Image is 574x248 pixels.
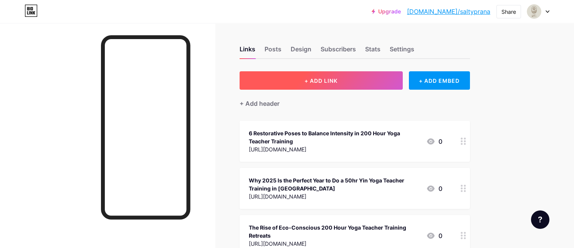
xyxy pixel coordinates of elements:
[372,8,401,15] a: Upgrade
[249,145,420,153] div: [URL][DOMAIN_NAME]
[407,7,490,16] a: [DOMAIN_NAME]/saltyprana
[240,99,280,108] div: + Add header
[249,129,420,145] div: 6 Restorative Poses to Balance Intensity in 200 Hour Yoga Teacher Training
[240,44,255,58] div: Links
[365,44,380,58] div: Stats
[249,223,420,240] div: The Rise of Eco-Conscious 200 Hour Yoga Teacher Training Retreats
[426,137,442,146] div: 0
[291,44,311,58] div: Design
[265,44,281,58] div: Posts
[501,8,516,16] div: Share
[249,240,420,248] div: [URL][DOMAIN_NAME]
[249,192,420,200] div: [URL][DOMAIN_NAME]
[527,4,541,19] img: Salty Prana
[240,71,403,90] button: + ADD LINK
[249,176,420,192] div: Why 2025 Is the Perfect Year to Do a 50hr Yin Yoga Teacher Training in [GEOGRAPHIC_DATA]
[426,231,442,240] div: 0
[304,77,337,84] span: + ADD LINK
[409,71,470,90] div: + ADD EMBED
[321,44,356,58] div: Subscribers
[426,184,442,193] div: 0
[390,44,414,58] div: Settings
